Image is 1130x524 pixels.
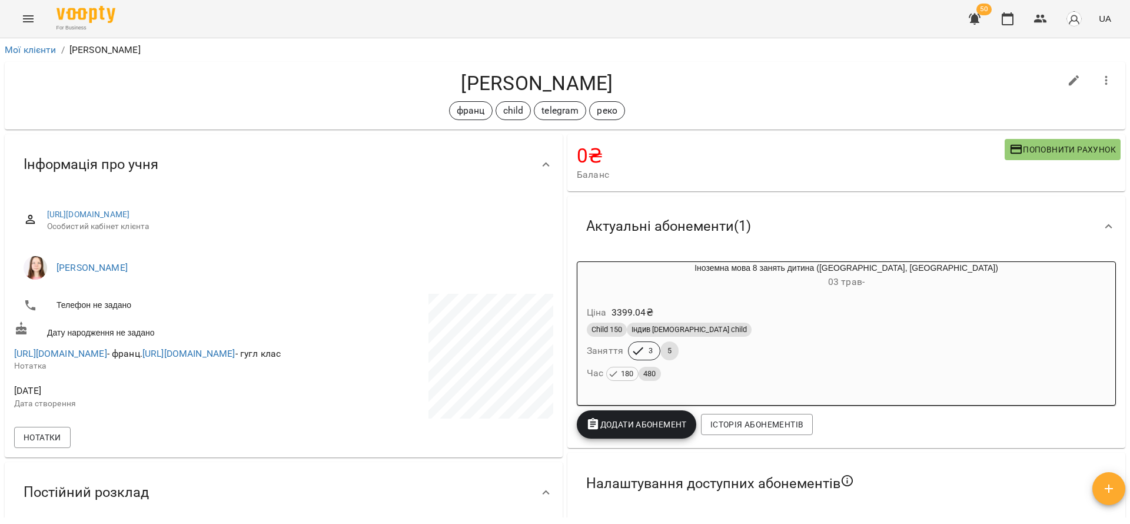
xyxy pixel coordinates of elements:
a: Мої клієнти [5,44,56,55]
div: реко [589,101,625,120]
span: Постійний розклад [24,483,149,502]
div: child [496,101,531,120]
span: 180 [616,367,638,380]
p: telegram [541,104,579,118]
button: Додати Абонемент [577,410,696,439]
span: 3 [642,346,660,356]
h6: Заняття [587,343,623,359]
div: telegram [534,101,586,120]
span: Інформація про учня [24,155,158,174]
a: [PERSON_NAME] [56,262,128,273]
svg: Якщо не обрано жодного, клієнт зможе побачити всі публічні абонементи [840,474,855,488]
p: child [503,104,524,118]
span: Child 150 [587,324,627,335]
a: [URL][DOMAIN_NAME] [47,210,130,219]
div: Іноземна мова 8 занять дитина ([GEOGRAPHIC_DATA], [GEOGRAPHIC_DATA]) [577,262,1115,290]
div: Дату народження не задано [12,319,284,341]
p: франц [457,104,485,118]
img: Клещевнікова Анна Анатоліївна [24,256,47,280]
button: Іноземна мова 8 занять дитина ([GEOGRAPHIC_DATA], [GEOGRAPHIC_DATA])03 трав- Ціна3399.04₴Child 15... [577,262,1115,396]
a: [URL][DOMAIN_NAME] [14,348,107,359]
h4: 0 ₴ [577,144,1005,168]
h4: [PERSON_NAME] [14,71,1060,95]
span: Індив [DEMOGRAPHIC_DATA] child [627,324,752,335]
div: Налаштування доступних абонементів [567,453,1125,514]
span: Актуальні абонементи ( 1 ) [586,217,751,236]
button: Нотатки [14,427,71,448]
p: Дата створення [14,398,281,410]
h6: Ціна [587,304,607,321]
span: UA [1099,12,1111,25]
h6: Час [587,365,661,382]
span: Нотатки [24,430,61,445]
span: - франц. - гугл клас [14,348,281,359]
button: UA [1094,8,1116,29]
img: Voopty Logo [56,6,115,23]
span: 03 трав - [828,276,865,287]
span: Налаштування доступних абонементів [586,474,855,493]
span: 50 [976,4,992,15]
span: Баланс [577,168,1005,182]
li: / [61,43,65,57]
span: [DATE] [14,384,281,398]
button: Menu [14,5,42,33]
button: Історія абонементів [701,414,813,435]
span: Історія абонементів [710,417,803,432]
span: Поповнити рахунок [1009,142,1116,157]
div: франц [449,101,493,120]
div: Постійний розклад [5,462,563,523]
p: 3399.04 ₴ [611,306,653,320]
li: Телефон не задано [14,294,281,317]
p: [PERSON_NAME] [69,43,141,57]
button: Поповнити рахунок [1005,139,1121,160]
a: [URL][DOMAIN_NAME] [142,348,235,359]
span: 480 [639,367,660,380]
span: Додати Абонемент [586,417,687,432]
span: For Business [56,24,115,32]
div: Актуальні абонементи(1) [567,196,1125,257]
p: Нотатка [14,360,281,372]
nav: breadcrumb [5,43,1125,57]
img: avatar_s.png [1066,11,1082,27]
p: реко [597,104,617,118]
div: Інформація про учня [5,134,563,195]
span: 5 [660,346,679,356]
span: Особистий кабінет клієнта [47,221,544,233]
